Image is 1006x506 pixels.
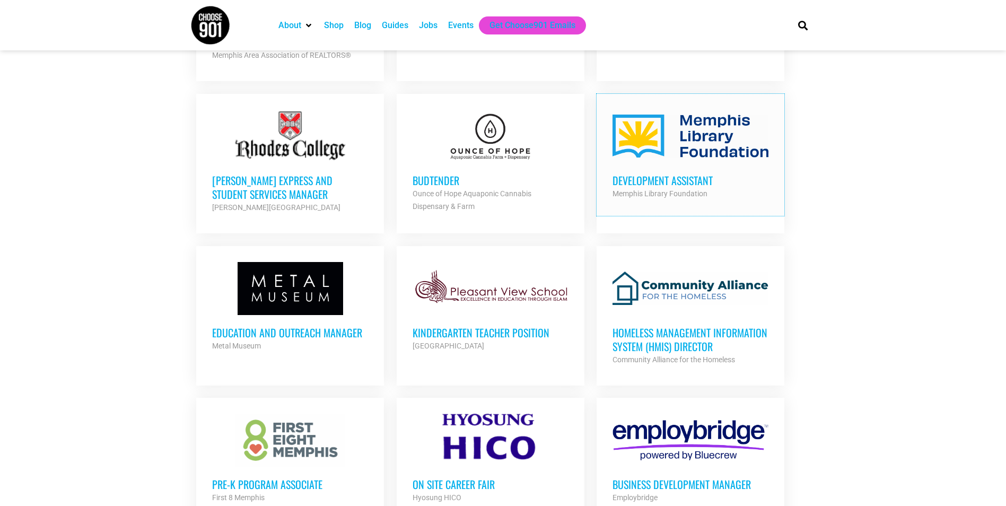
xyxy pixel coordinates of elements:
nav: Main nav [273,16,780,34]
h3: Business Development Manager [613,477,768,491]
h3: Homeless Management Information System (HMIS) Director [613,326,768,353]
strong: Memphis Library Foundation [613,189,707,198]
a: Budtender Ounce of Hope Aquaponic Cannabis Dispensary & Farm [397,94,584,229]
strong: First 8 Memphis [212,493,265,502]
strong: [PERSON_NAME][GEOGRAPHIC_DATA] [212,203,340,212]
h3: Kindergarten Teacher Position [413,326,568,339]
a: Homeless Management Information System (HMIS) Director Community Alliance for the Homeless [597,246,784,382]
div: Search [794,16,811,34]
strong: Hyosung HICO [413,493,461,502]
strong: Metal Museum [212,342,261,350]
h3: Pre-K Program Associate [212,477,368,491]
h3: On Site Career Fair [413,477,568,491]
a: Shop [324,19,344,32]
h3: Development Assistant [613,173,768,187]
a: Education and Outreach Manager Metal Museum [196,246,384,368]
a: About [278,19,301,32]
h3: Education and Outreach Manager [212,326,368,339]
a: Events [448,19,474,32]
strong: Memphis Area Association of REALTORS® [212,51,351,59]
strong: Ounce of Hope Aquaponic Cannabis Dispensary & Farm [413,189,531,211]
a: Jobs [419,19,438,32]
h3: Budtender [413,173,568,187]
a: [PERSON_NAME] Express and Student Services Manager [PERSON_NAME][GEOGRAPHIC_DATA] [196,94,384,230]
strong: [GEOGRAPHIC_DATA] [413,342,484,350]
strong: Community Alliance for the Homeless [613,355,735,364]
a: Kindergarten Teacher Position [GEOGRAPHIC_DATA] [397,246,584,368]
strong: Employbridge [613,493,658,502]
div: About [273,16,319,34]
a: Development Assistant Memphis Library Foundation [597,94,784,216]
a: Get Choose901 Emails [489,19,575,32]
a: Guides [382,19,408,32]
a: Blog [354,19,371,32]
h3: [PERSON_NAME] Express and Student Services Manager [212,173,368,201]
